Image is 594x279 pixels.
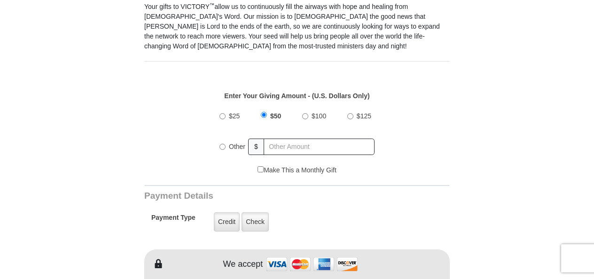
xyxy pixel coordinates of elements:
span: $125 [357,112,371,120]
sup: ™ [210,2,215,8]
input: Make This a Monthly Gift [258,166,264,172]
span: $25 [229,112,240,120]
span: $100 [312,112,326,120]
label: Credit [214,212,240,232]
label: Make This a Monthly Gift [258,165,336,175]
input: Other Amount [264,139,375,155]
h3: Payment Details [144,191,384,201]
label: Check [242,212,269,232]
strong: Enter Your Giving Amount - (U.S. Dollars Only) [224,92,369,100]
h5: Payment Type [151,214,195,226]
span: $ [248,139,264,155]
img: credit cards accepted [265,254,359,274]
span: $50 [270,112,281,120]
h4: We accept [223,259,263,270]
p: Your gifts to VICTORY allow us to continuously fill the airways with hope and healing from [DEMOG... [144,2,450,51]
span: Other [229,143,245,150]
